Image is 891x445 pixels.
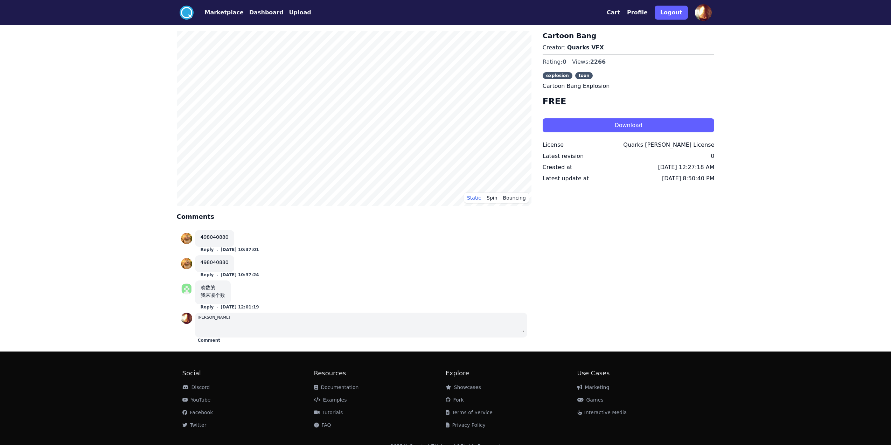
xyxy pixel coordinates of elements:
h2: Resources [314,368,446,378]
div: Latest revision [543,152,584,160]
button: Logout [655,6,688,20]
img: profile [181,258,192,269]
button: Bouncing [500,193,529,203]
a: YouTube [182,397,211,403]
a: Discord [182,384,210,390]
p: Cartoon Bang Explosion [543,82,715,90]
button: Reply [201,247,214,252]
a: Terms of Service [446,410,493,415]
a: 凑数的 [201,285,215,290]
a: Upload [283,8,311,17]
h2: Explore [446,368,577,378]
h4: Comments [177,212,531,222]
p: Creator: [543,43,715,52]
span: explosion [543,72,572,79]
a: Quarks VFX [567,44,604,51]
button: [DATE] 10:37:24 [221,272,259,278]
img: profile [181,233,192,244]
span: 0 [563,58,566,65]
div: Latest update at [543,174,589,183]
div: Rating: [543,58,566,66]
button: Reply [201,304,214,310]
a: Privacy Policy [446,422,486,428]
a: Marketing [577,384,610,390]
span: 2266 [590,58,606,65]
div: License [543,141,564,149]
div: 0 [711,152,714,160]
a: Facebook [182,410,213,415]
div: [DATE] 12:27:18 AM [658,163,715,172]
a: Twitter [182,422,207,428]
img: profile [181,313,192,324]
a: Examples [314,397,347,403]
a: 498040880 [201,234,229,240]
div: Quarks [PERSON_NAME] License [623,141,714,149]
a: Logout [655,3,688,22]
a: Interactive Media [577,410,627,415]
small: [PERSON_NAME] [198,315,230,320]
h3: Cartoon Bang [543,31,715,41]
div: Created at [543,163,572,172]
button: Comment [198,338,220,343]
button: Download [543,118,715,132]
img: profile [695,4,712,21]
a: 498040880 [201,259,229,265]
a: Fork [446,397,464,403]
small: . [216,273,218,277]
button: Upload [289,8,311,17]
a: Tutorials [314,410,343,415]
div: 我来凑个数 [201,292,225,299]
small: . [216,248,218,252]
button: Reply [201,272,214,278]
button: Static [464,193,484,203]
a: Marketplace [194,8,244,17]
h4: FREE [543,96,715,107]
a: Showcases [446,384,481,390]
img: profile [181,283,192,294]
button: Spin [484,193,500,203]
div: Views: [572,58,606,66]
a: Dashboard [244,8,284,17]
a: FAQ [314,422,331,428]
button: Cart [607,8,620,17]
div: [DATE] 8:50:40 PM [662,174,714,183]
a: Games [577,397,604,403]
button: Profile [627,8,648,17]
button: Dashboard [249,8,284,17]
a: Documentation [314,384,359,390]
span: toon [575,72,593,79]
button: Marketplace [205,8,244,17]
h2: Use Cases [577,368,709,378]
h2: Social [182,368,314,378]
small: . [216,305,218,310]
button: [DATE] 10:37:01 [221,247,259,252]
button: [DATE] 12:01:19 [221,304,259,310]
